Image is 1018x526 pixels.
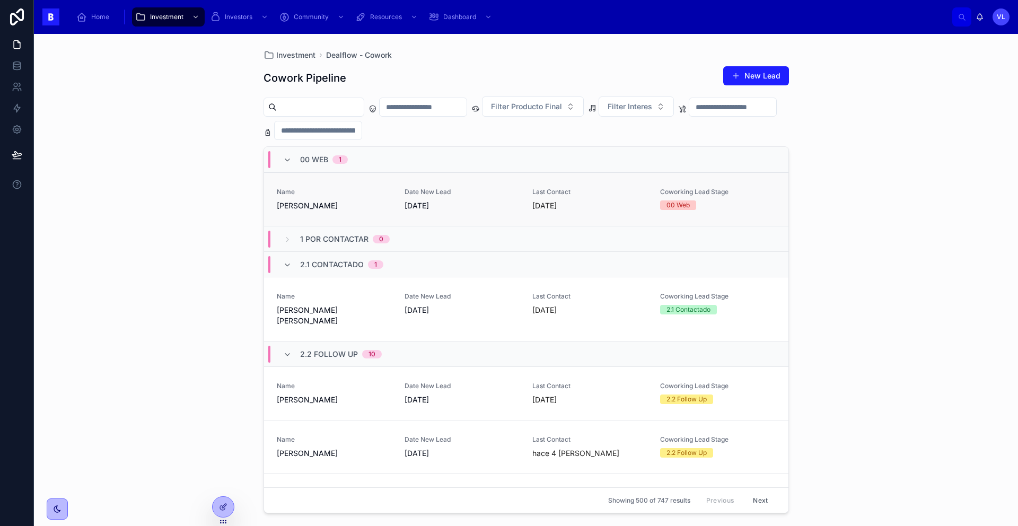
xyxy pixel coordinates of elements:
span: Filter Interes [608,101,652,112]
span: Coworking Lead Stage [660,435,775,444]
span: Resources [370,13,402,21]
span: Last Contact [532,435,647,444]
p: [DATE] [532,394,557,405]
a: Investment [132,7,205,27]
a: Investment [264,50,315,60]
span: [DATE] [405,448,520,459]
span: [DATE] [405,394,520,405]
div: 2.1 Contactado [666,305,710,314]
a: Dealflow - Cowork [326,50,392,60]
a: Name[PERSON_NAME] [PERSON_NAME]Date New Lead[DATE]Last Contact[DATE]Coworking Lead Stage2.1 Conta... [264,277,788,341]
span: 2.2 Follow Up [300,349,358,360]
button: New Lead [723,66,789,85]
div: 2.2 Follow Up [666,394,707,404]
span: Date New Lead [405,382,520,390]
span: [DATE] [405,200,520,211]
h1: Cowork Pipeline [264,71,346,85]
span: 1 Por Contactar [300,234,368,244]
a: Investors [207,7,274,27]
span: Coworking Lead Stage [660,188,775,196]
span: Home [91,13,109,21]
span: [PERSON_NAME] [277,394,392,405]
a: Name[PERSON_NAME]Date New Lead[DATE]Last Contact[DATE]Coworking Lead Stage00 Web [264,172,788,226]
span: Investment [150,13,183,21]
span: Last Contact [532,292,647,301]
a: Community [276,7,350,27]
div: 2.2 Follow Up [666,448,707,458]
button: Next [745,492,775,509]
a: Name[PERSON_NAME]Date New Lead[DATE]Last Contact[DATE]Coworking Lead Stage2.2 Follow Up [264,366,788,420]
span: Coworking Lead Stage [660,382,775,390]
span: Last Contact [532,188,647,196]
div: 10 [368,350,375,358]
span: Name [277,188,392,196]
span: Investors [225,13,252,21]
span: 2.1 Contactado [300,259,364,270]
span: [PERSON_NAME] [277,200,392,211]
span: [PERSON_NAME] [PERSON_NAME] [277,305,392,326]
div: 1 [339,155,341,164]
span: Dashboard [443,13,476,21]
a: Dashboard [425,7,497,27]
img: App logo [42,8,59,25]
div: 1 [374,260,377,269]
span: [DATE] [405,305,520,315]
a: Name[PERSON_NAME]Date New Lead[DATE]Last Contacthace 4 [PERSON_NAME]Coworking Lead Stage2.2 Follo... [264,420,788,474]
p: [DATE] [532,305,557,315]
span: [PERSON_NAME] [277,448,392,459]
button: Select Button [599,97,674,117]
span: Date New Lead [405,435,520,444]
a: Resources [352,7,423,27]
span: 00 Web [300,154,328,165]
a: Home [73,7,117,27]
span: Name [277,435,392,444]
span: Filter Producto Final [491,101,562,112]
span: Investment [276,50,315,60]
p: hace 4 [PERSON_NAME] [532,448,619,459]
span: VL [997,13,1005,21]
span: Date New Lead [405,292,520,301]
span: Showing 500 of 747 results [608,496,690,505]
span: Date New Lead [405,188,520,196]
p: [DATE] [532,200,557,211]
div: 00 Web [666,200,690,210]
span: Last Contact [532,382,647,390]
div: scrollable content [68,5,952,29]
span: Coworking Lead Stage [660,292,775,301]
span: Community [294,13,329,21]
span: Name [277,382,392,390]
button: Select Button [482,97,584,117]
span: Name [277,292,392,301]
div: 0 [379,235,383,243]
